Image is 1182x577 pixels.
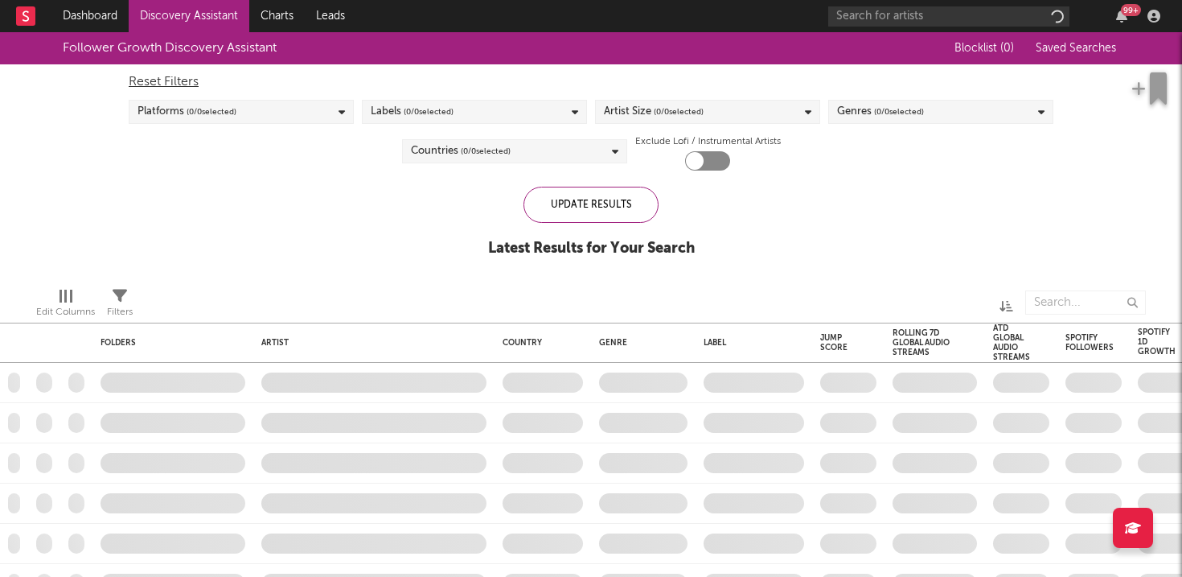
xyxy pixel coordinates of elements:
[261,338,478,348] div: Artist
[635,132,781,151] label: Exclude Lofi / Instrumental Artists
[604,102,704,122] div: Artist Size
[820,333,852,352] div: Jump Score
[654,102,704,122] span: ( 0 / 0 selected)
[129,72,1053,92] div: Reset Filters
[107,303,133,322] div: Filters
[1138,328,1176,357] div: Spotify 1D Growth
[1036,43,1119,54] span: Saved Searches
[523,187,659,223] div: Update Results
[874,102,924,122] span: ( 0 / 0 selected)
[954,43,1014,54] span: Blocklist
[411,142,511,161] div: Countries
[704,338,796,348] div: Label
[599,338,679,348] div: Genre
[837,102,924,122] div: Genres
[404,102,454,122] span: ( 0 / 0 selected)
[63,39,277,58] div: Follower Growth Discovery Assistant
[187,102,236,122] span: ( 0 / 0 selected)
[488,239,695,258] div: Latest Results for Your Search
[1025,291,1146,315] input: Search...
[1000,43,1014,54] span: ( 0 )
[36,282,95,329] div: Edit Columns
[461,142,511,161] span: ( 0 / 0 selected)
[36,303,95,322] div: Edit Columns
[101,338,221,348] div: Folders
[137,102,236,122] div: Platforms
[893,328,953,357] div: Rolling 7D Global Audio Streams
[828,6,1069,27] input: Search for artists
[371,102,454,122] div: Labels
[993,324,1030,362] div: ATD Global Audio Streams
[1121,4,1141,16] div: 99 +
[107,282,133,329] div: Filters
[1065,333,1114,352] div: Spotify Followers
[1031,42,1119,55] button: Saved Searches
[1116,10,1127,23] button: 99+
[503,338,575,348] div: Country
